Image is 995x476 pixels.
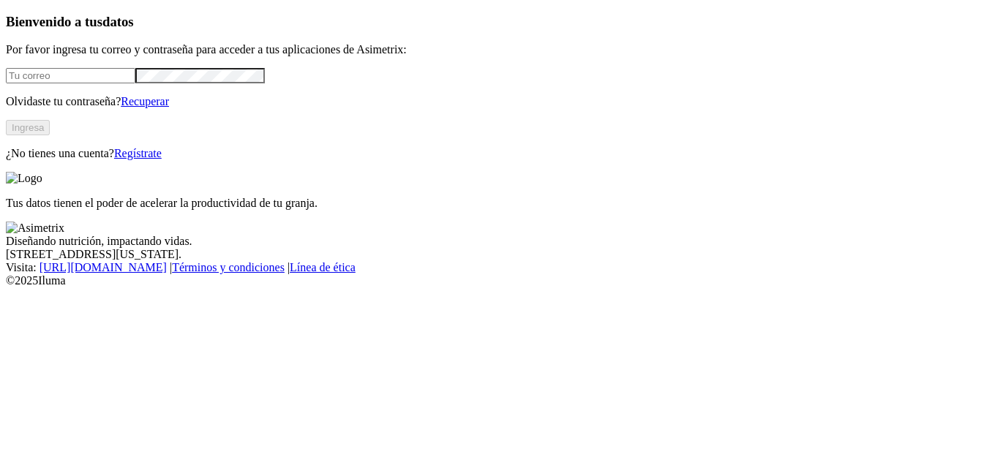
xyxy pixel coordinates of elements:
a: Términos y condiciones [172,261,285,273]
div: Visita : | | [6,261,989,274]
p: Por favor ingresa tu correo y contraseña para acceder a tus aplicaciones de Asimetrix: [6,43,989,56]
a: [URL][DOMAIN_NAME] [40,261,167,273]
a: Recuperar [121,95,169,107]
p: ¿No tienes una cuenta? [6,147,989,160]
div: © 2025 Iluma [6,274,989,287]
input: Tu correo [6,68,135,83]
div: [STREET_ADDRESS][US_STATE]. [6,248,989,261]
h3: Bienvenido a tus [6,14,989,30]
img: Logo [6,172,42,185]
div: Diseñando nutrición, impactando vidas. [6,235,989,248]
p: Tus datos tienen el poder de acelerar la productividad de tu granja. [6,197,989,210]
p: Olvidaste tu contraseña? [6,95,989,108]
img: Asimetrix [6,222,64,235]
button: Ingresa [6,120,50,135]
a: Línea de ética [290,261,356,273]
a: Regístrate [114,147,162,159]
span: datos [102,14,134,29]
